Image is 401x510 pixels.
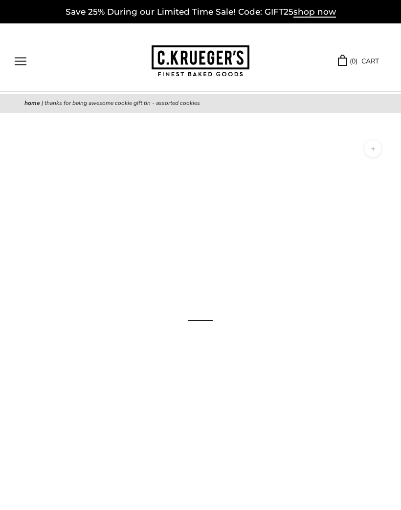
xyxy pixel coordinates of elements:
[45,99,200,107] span: Thanks For Being Awesome Cookie Gift Tin - Assorted Cookies
[24,99,40,107] a: Home
[293,7,336,18] span: shop now
[42,99,43,107] span: |
[338,56,379,67] a: (0) CART
[66,7,336,18] a: Save 25% During our Limited Time Sale! Code: GIFT25shop now
[152,45,249,77] img: C.KRUEGER'S
[364,140,381,157] button: Zoom
[24,99,377,108] nav: breadcrumbs
[15,57,26,65] button: Open navigation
